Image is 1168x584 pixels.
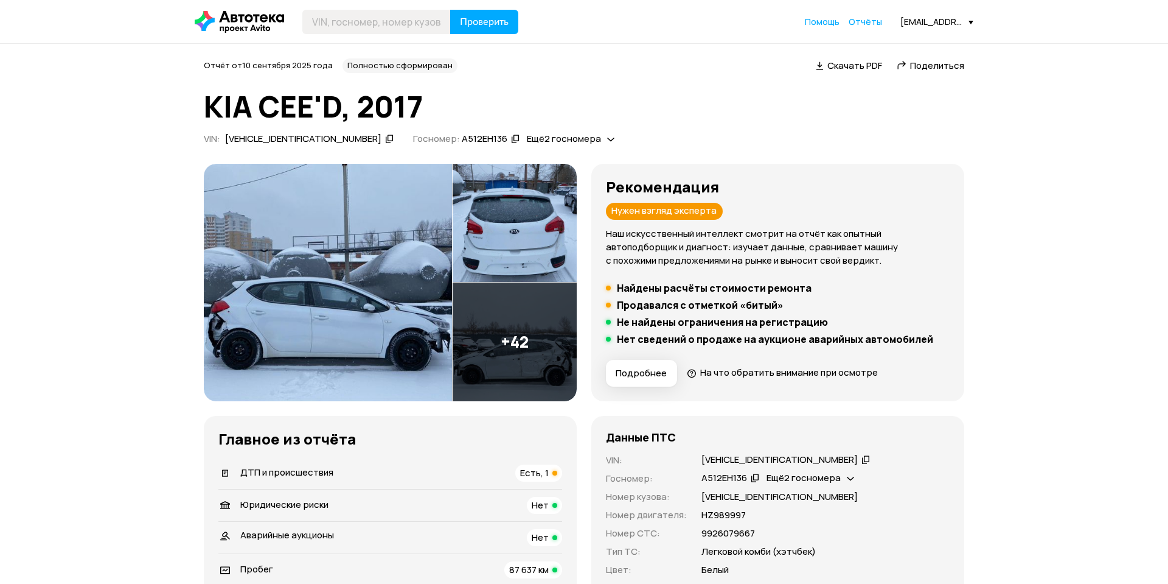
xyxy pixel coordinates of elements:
a: Помощь [805,16,839,28]
p: Цвет : [606,563,687,577]
div: Полностью сформирован [342,58,457,73]
h4: Данные ПТС [606,431,676,444]
h1: KIA CEE'D, 2017 [204,90,964,123]
h5: Не найдены ограничения на регистрацию [617,316,828,328]
p: Легковой комби (хэтчбек) [701,545,816,558]
p: VIN : [606,454,687,467]
span: Госномер: [413,132,460,145]
input: VIN, госномер, номер кузова [302,10,451,34]
span: Ещё 2 госномера [766,471,841,484]
span: На что обратить внимание при осмотре [700,366,878,379]
h3: Рекомендация [606,178,950,195]
div: [EMAIL_ADDRESS][DOMAIN_NAME] [900,16,973,27]
button: Подробнее [606,360,677,387]
span: Пробег [240,563,273,575]
span: Ещё 2 госномера [527,132,601,145]
a: Поделиться [897,59,964,72]
div: А512ЕН136 [462,133,507,146]
div: [VEHICLE_IDENTIFICATION_NUMBER] [225,133,381,146]
div: Нужен взгляд эксперта [606,203,723,220]
a: Отчёты [849,16,882,28]
button: Проверить [450,10,518,34]
span: 87 637 км [509,563,549,576]
div: А512ЕН136 [701,472,747,485]
p: Номер двигателя : [606,508,687,522]
h3: Главное из отчёта [218,431,562,448]
span: ДТП и происшествия [240,466,333,479]
a: На что обратить внимание при осмотре [687,366,878,379]
p: 9926079667 [701,527,755,540]
div: [VEHICLE_IDENTIFICATION_NUMBER] [701,454,858,466]
p: Номер СТС : [606,527,687,540]
span: Аварийные аукционы [240,529,334,541]
h5: Продавался с отметкой «битый» [617,299,784,311]
p: Белый [701,563,729,577]
a: Скачать PDF [816,59,882,72]
span: VIN : [204,132,220,145]
span: Подробнее [616,367,667,379]
span: Нет [532,499,549,512]
span: Помощь [805,16,839,27]
p: Тип ТС : [606,545,687,558]
span: Есть, 1 [520,466,549,479]
p: [VEHICLE_IDENTIFICATION_NUMBER] [701,490,858,504]
p: НZ989997 [701,508,746,522]
h5: Нет сведений о продаже на аукционе аварийных автомобилей [617,333,933,345]
span: Нет [532,531,549,544]
p: Госномер : [606,472,687,485]
span: Поделиться [910,59,964,72]
span: Проверить [460,17,509,27]
span: Скачать PDF [827,59,882,72]
span: Отчёт от 10 сентября 2025 года [204,60,333,71]
span: Отчёты [849,16,882,27]
span: Юридические риски [240,498,328,511]
h5: Найдены расчёты стоимости ремонта [617,282,812,294]
p: Номер кузова : [606,490,687,504]
p: Наш искусственный интеллект смотрит на отчёт как опытный автоподборщик и диагност: изучает данные... [606,227,950,267]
